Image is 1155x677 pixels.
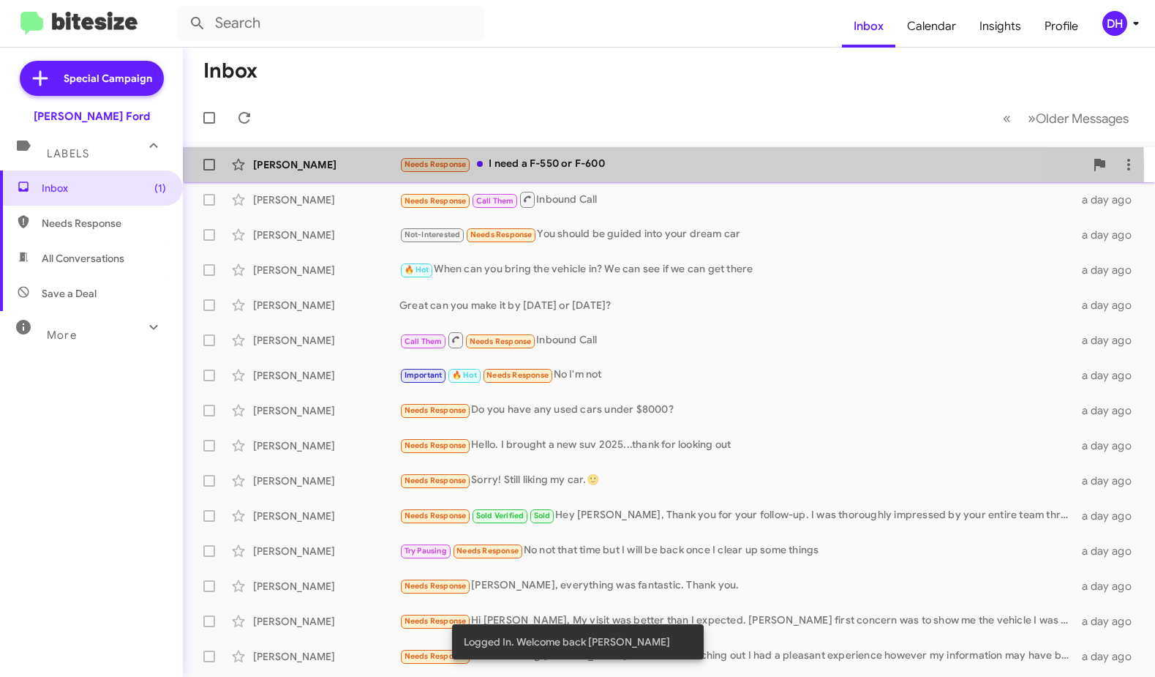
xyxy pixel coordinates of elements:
[399,613,1077,629] div: Hi [PERSON_NAME], My visit was better than I expected. [PERSON_NAME] first concern was to show me...
[405,337,443,346] span: Call Them
[1033,5,1090,48] a: Profile
[1077,614,1143,629] div: a day ago
[1077,368,1143,383] div: a day ago
[405,265,429,274] span: 🔥 Hot
[42,251,124,266] span: All Conversations
[399,298,1077,313] div: Great can you make it by [DATE] or [DATE]?
[1077,544,1143,558] div: a day ago
[1028,109,1036,127] span: »
[42,181,166,195] span: Inbox
[20,61,164,96] a: Special Campaign
[452,370,477,380] span: 🔥 Hot
[470,230,533,239] span: Needs Response
[476,511,524,520] span: Sold Verified
[399,577,1077,594] div: [PERSON_NAME], everything was fantastic. Thank you.
[253,333,399,348] div: [PERSON_NAME]
[895,5,968,48] a: Calendar
[253,509,399,523] div: [PERSON_NAME]
[64,71,152,86] span: Special Campaign
[253,192,399,207] div: [PERSON_NAME]
[1036,111,1129,127] span: Older Messages
[154,181,166,195] span: (1)
[405,405,467,415] span: Needs Response
[34,109,150,124] div: [PERSON_NAME] Ford
[1102,11,1127,36] div: DH
[405,196,467,206] span: Needs Response
[405,370,443,380] span: Important
[1090,11,1139,36] button: DH
[456,546,519,556] span: Needs Response
[405,616,467,626] span: Needs Response
[1077,649,1143,664] div: a day ago
[995,103,1137,133] nav: Page navigation example
[405,476,467,485] span: Needs Response
[405,581,467,591] span: Needs Response
[1077,438,1143,453] div: a day ago
[47,147,89,160] span: Labels
[405,230,461,239] span: Not-Interested
[253,474,399,488] div: [PERSON_NAME]
[177,6,484,41] input: Search
[253,579,399,594] div: [PERSON_NAME]
[1003,109,1011,127] span: «
[253,157,399,172] div: [PERSON_NAME]
[253,403,399,418] div: [PERSON_NAME]
[399,507,1077,524] div: Hey [PERSON_NAME], Thank you for your follow-up. I was thoroughly impressed by your entire team t...
[253,438,399,453] div: [PERSON_NAME]
[203,59,257,83] h1: Inbox
[1019,103,1137,133] button: Next
[42,286,97,301] span: Save a Deal
[399,261,1077,278] div: When can you bring the vehicle in? We can see if we can get there
[486,370,549,380] span: Needs Response
[842,5,895,48] a: Inbox
[399,648,1077,665] div: Good morning [PERSON_NAME], thanks for reaching out I had a pleasant experience however my inform...
[1077,192,1143,207] div: a day ago
[405,511,467,520] span: Needs Response
[399,226,1077,243] div: You should be guided into your dream car
[399,402,1077,419] div: Do you have any used cars under $8000?
[399,331,1077,349] div: Inbound Call
[1077,263,1143,277] div: a day ago
[405,651,467,661] span: Needs Response
[1077,474,1143,488] div: a day ago
[42,216,166,231] span: Needs Response
[470,337,532,346] span: Needs Response
[399,542,1077,559] div: No not that time but I will be back once I clear up some things
[405,546,447,556] span: Try Pausing
[399,367,1077,384] div: No I'm not
[994,103,1020,133] button: Previous
[968,5,1033,48] a: Insights
[253,263,399,277] div: [PERSON_NAME]
[534,511,551,520] span: Sold
[399,472,1077,489] div: Sorry! Still liking my car.🙂
[476,196,514,206] span: Call Them
[253,368,399,383] div: [PERSON_NAME]
[1077,228,1143,242] div: a day ago
[47,329,77,342] span: More
[253,544,399,558] div: [PERSON_NAME]
[253,614,399,629] div: [PERSON_NAME]
[253,298,399,313] div: [PERSON_NAME]
[399,437,1077,454] div: Hello. I brought a new suv 2025...thank for looking out
[1077,298,1143,313] div: a day ago
[1077,579,1143,594] div: a day ago
[399,190,1077,209] div: Inbound Call
[399,156,1085,173] div: I need a F-550 or F-600
[1077,403,1143,418] div: a day ago
[253,228,399,242] div: [PERSON_NAME]
[405,160,467,169] span: Needs Response
[253,649,399,664] div: [PERSON_NAME]
[405,441,467,450] span: Needs Response
[464,635,670,649] span: Logged In. Welcome back [PERSON_NAME]
[1077,333,1143,348] div: a day ago
[1077,509,1143,523] div: a day ago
